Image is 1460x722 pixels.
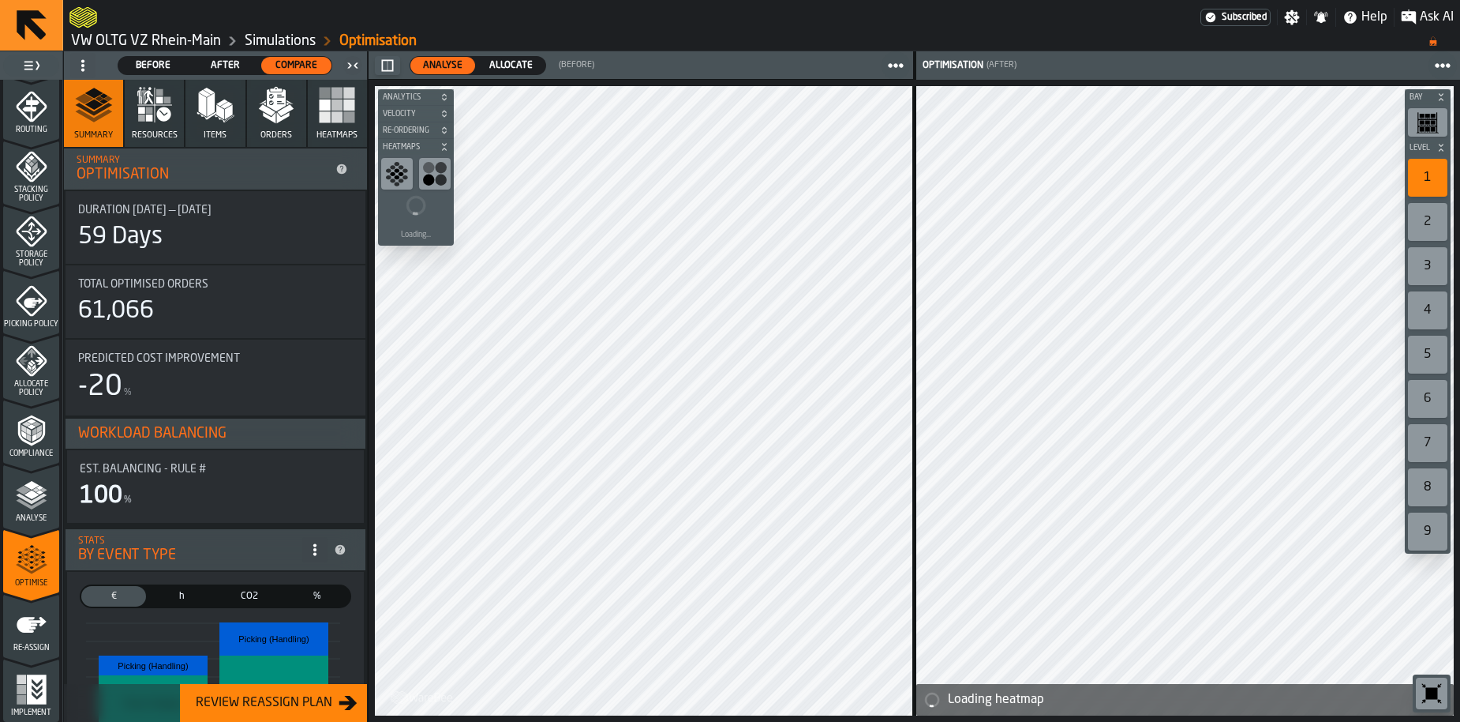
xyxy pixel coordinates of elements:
[3,126,59,134] span: Routing
[288,589,346,604] span: %
[948,690,1447,709] div: Loading heatmap
[3,270,59,333] li: menu Picking Policy
[78,297,154,325] div: 61,066
[986,60,1016,70] span: (After)
[78,352,353,365] div: Title
[1420,8,1454,27] span: Ask AI
[152,589,211,604] span: h
[84,589,143,604] span: €
[3,55,59,77] label: button-toggle-Toggle Full Menu
[378,106,454,122] button: button-
[1405,510,1451,554] div: button-toolbar-undefined
[3,529,59,592] li: menu Optimise
[1405,465,1451,510] div: button-toolbar-undefined
[124,387,132,398] span: %
[378,89,454,105] button: button-
[118,57,189,74] div: thumb
[378,681,467,713] a: logo-header
[80,463,206,476] span: Est. Balancing - Rule #
[3,709,59,717] span: Implement
[422,161,447,186] svg: show consignee
[1336,8,1394,27] label: button-toggle-Help
[3,141,59,204] li: menu Stacking Policy
[190,57,260,74] div: thumb
[66,265,365,338] div: stat-Total Optimised Orders
[180,684,367,722] button: button-Review Reassign Plan
[1394,8,1460,27] label: button-toggle-Ask AI
[1405,89,1451,105] button: button-
[1200,9,1271,26] a: link-to-/wh/i/44979e6c-6f66-405e-9874-c1e29f02a54a/settings/billing
[80,482,122,510] div: 100
[1405,140,1451,156] button: button-
[3,320,59,329] span: Picking Policy
[1307,9,1335,25] label: button-toggle-Notifications
[1419,681,1444,706] svg: Reset zoom and position
[417,58,469,73] span: Analyse
[380,143,436,152] span: Heatmaps
[3,205,59,269] li: menu Storage Policy
[66,191,365,264] div: stat-Duration 5/31/2025 — 8/7/2025
[118,56,189,75] label: button-switch-multi-Before
[148,585,215,608] label: button-switch-multi-Time
[416,155,454,193] div: button-toolbar-undefined
[380,110,436,118] span: Velocity
[1405,105,1451,140] div: button-toolbar-undefined
[1406,144,1433,152] span: Level
[285,586,350,607] div: thumb
[80,463,351,476] div: Title
[77,155,329,166] div: Summary
[189,56,261,75] label: button-switch-multi-After
[378,122,454,138] button: button-
[204,130,226,141] span: Items
[1405,288,1451,333] div: button-toolbar-undefined
[919,60,983,71] div: Optimisation
[69,3,97,32] a: logo-header
[67,450,364,523] div: stat-Est. Balancing - Rule #
[189,694,339,713] div: Review Reassign Plan
[78,204,212,216] span: Duration [DATE] — [DATE]
[74,130,113,141] span: Summary
[1405,200,1451,244] div: button-toolbar-undefined
[78,204,353,216] div: Title
[125,58,182,73] span: Before
[410,56,476,75] label: button-switch-multi-Analyse
[1405,377,1451,421] div: button-toolbar-undefined
[1408,336,1447,374] div: 5
[3,644,59,652] span: Re-assign
[69,32,1454,51] nav: Breadcrumb
[261,57,331,74] div: thumb
[78,352,240,365] span: Predicted Cost Improvement
[339,32,417,50] a: link-to-/wh/i/44979e6c-6f66-405e-9874-c1e29f02a54a/simulations/2cb18342-445c-46db-90a9-159ac2620fe0
[1408,291,1447,329] div: 4
[220,589,279,604] span: CO2
[77,166,329,183] div: Optimisation
[3,594,59,657] li: menu Re-assign
[80,585,148,608] label: button-switch-multi-Cost
[483,58,539,73] span: Allocate
[81,586,146,607] div: thumb
[380,93,436,102] span: Analytics
[132,130,178,141] span: Resources
[476,56,546,75] label: button-switch-multi-Allocate
[66,340,365,416] div: stat-Predicted Cost Improvement
[316,130,358,141] span: Heatmaps
[3,449,59,458] span: Compliance
[3,380,59,397] span: Allocate Policy
[149,586,214,607] div: thumb
[124,494,132,506] span: %
[1406,93,1433,102] span: Bay
[384,161,410,186] svg: show zones
[1361,8,1387,27] span: Help
[245,32,316,50] a: link-to-/wh/i/44979e6c-6f66-405e-9874-c1e29f02a54a
[342,56,364,75] label: button-toggle-Close me
[378,139,454,155] button: button-
[375,56,400,75] button: button-
[1408,203,1447,241] div: 2
[1408,159,1447,197] div: 1
[1408,513,1447,551] div: 9
[1222,12,1267,23] span: Subscribed
[78,223,163,251] div: 59 Days
[3,186,59,203] span: Stacking Policy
